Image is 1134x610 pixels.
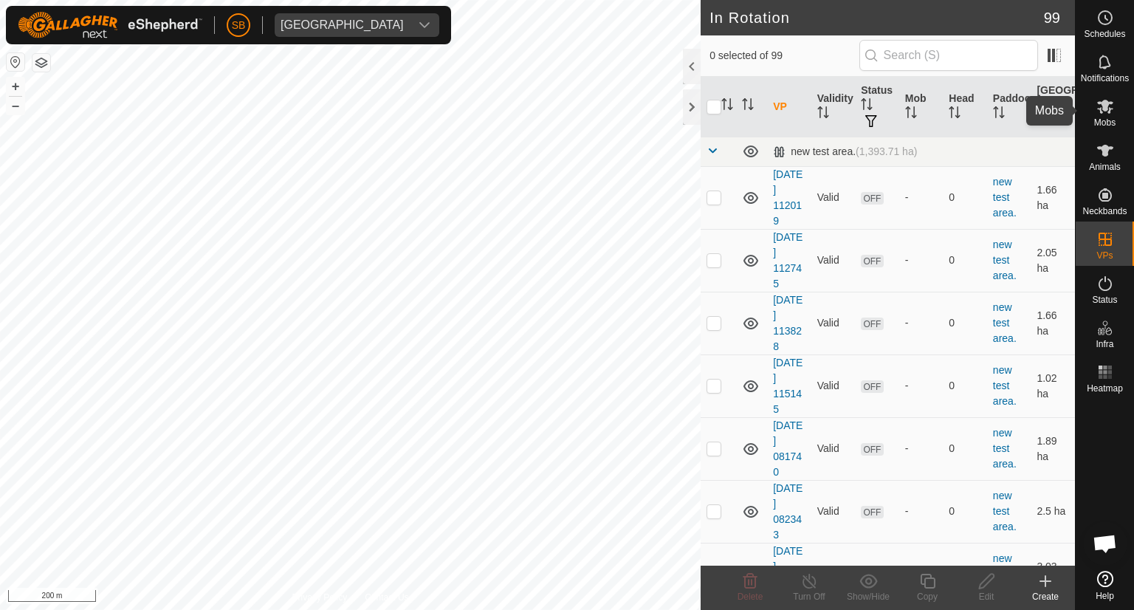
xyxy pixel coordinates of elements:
[957,590,1016,603] div: Edit
[993,109,1005,120] p-sorticon: Activate to sort
[7,97,24,114] button: –
[1096,340,1113,349] span: Infra
[32,54,50,72] button: Map Layers
[1031,292,1075,354] td: 1.66 ha
[949,109,961,120] p-sorticon: Activate to sort
[811,77,856,137] th: Validity
[905,504,938,519] div: -
[861,506,883,518] span: OFF
[993,490,1017,532] a: new test area.
[817,109,829,120] p-sorticon: Activate to sort
[709,9,1044,27] h2: In Rotation
[943,166,987,229] td: 0
[1087,384,1123,393] span: Heatmap
[943,480,987,543] td: 0
[839,590,898,603] div: Show/Hide
[855,77,899,137] th: Status
[1081,74,1129,83] span: Notifications
[859,40,1038,71] input: Search (S)
[943,77,987,137] th: Head
[721,100,733,112] p-sorticon: Activate to sort
[1031,166,1075,229] td: 1.66 ha
[811,417,856,480] td: Valid
[1031,543,1075,606] td: 3.03 ha
[856,145,917,157] span: (1,393.71 ha)
[767,77,811,137] th: VP
[780,590,839,603] div: Turn Off
[1031,354,1075,417] td: 1.02 ha
[1083,521,1127,566] a: Open chat
[1089,162,1121,171] span: Animals
[1076,565,1134,606] a: Help
[899,77,944,137] th: Mob
[1016,590,1075,603] div: Create
[410,13,439,37] div: dropdown trigger
[898,590,957,603] div: Copy
[1031,480,1075,543] td: 2.5 ha
[905,315,938,331] div: -
[943,229,987,292] td: 0
[709,48,859,64] span: 0 selected of 99
[1037,116,1048,128] p-sorticon: Activate to sort
[861,318,883,330] span: OFF
[861,255,883,267] span: OFF
[811,543,856,606] td: Valid
[1084,30,1125,38] span: Schedules
[1031,229,1075,292] td: 2.05 ha
[943,543,987,606] td: 0
[1082,207,1127,216] span: Neckbands
[281,19,404,31] div: [GEOGRAPHIC_DATA]
[773,168,803,227] a: [DATE] 112019
[738,592,763,602] span: Delete
[993,552,1017,595] a: new test area.
[905,253,938,268] div: -
[18,12,202,38] img: Gallagher Logo
[365,591,408,604] a: Contact Us
[987,77,1031,137] th: Paddock
[905,378,938,394] div: -
[861,192,883,205] span: OFF
[742,100,754,112] p-sorticon: Activate to sort
[811,292,856,354] td: Valid
[1031,417,1075,480] td: 1.89 ha
[7,78,24,95] button: +
[993,427,1017,470] a: new test area.
[7,53,24,71] button: Reset Map
[1096,251,1113,260] span: VPs
[773,145,917,158] div: new test area.
[993,364,1017,407] a: new test area.
[943,354,987,417] td: 0
[1031,77,1075,137] th: [GEOGRAPHIC_DATA] Area
[1096,592,1114,600] span: Help
[773,231,803,289] a: [DATE] 112745
[773,419,803,478] a: [DATE] 081740
[811,480,856,543] td: Valid
[1092,295,1117,304] span: Status
[1094,118,1116,127] span: Mobs
[811,229,856,292] td: Valid
[861,100,873,112] p-sorticon: Activate to sort
[773,545,803,603] a: [DATE] 082432
[943,292,987,354] td: 0
[905,190,938,205] div: -
[905,109,917,120] p-sorticon: Activate to sort
[811,354,856,417] td: Valid
[1044,7,1060,29] span: 99
[993,239,1017,281] a: new test area.
[905,441,938,456] div: -
[811,166,856,229] td: Valid
[292,591,348,604] a: Privacy Policy
[275,13,410,37] span: Tangihanga station
[861,443,883,456] span: OFF
[773,294,803,352] a: [DATE] 113828
[993,176,1017,219] a: new test area.
[943,417,987,480] td: 0
[773,357,803,415] a: [DATE] 115145
[993,301,1017,344] a: new test area.
[861,380,883,393] span: OFF
[232,18,246,33] span: SB
[773,482,803,541] a: [DATE] 082343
